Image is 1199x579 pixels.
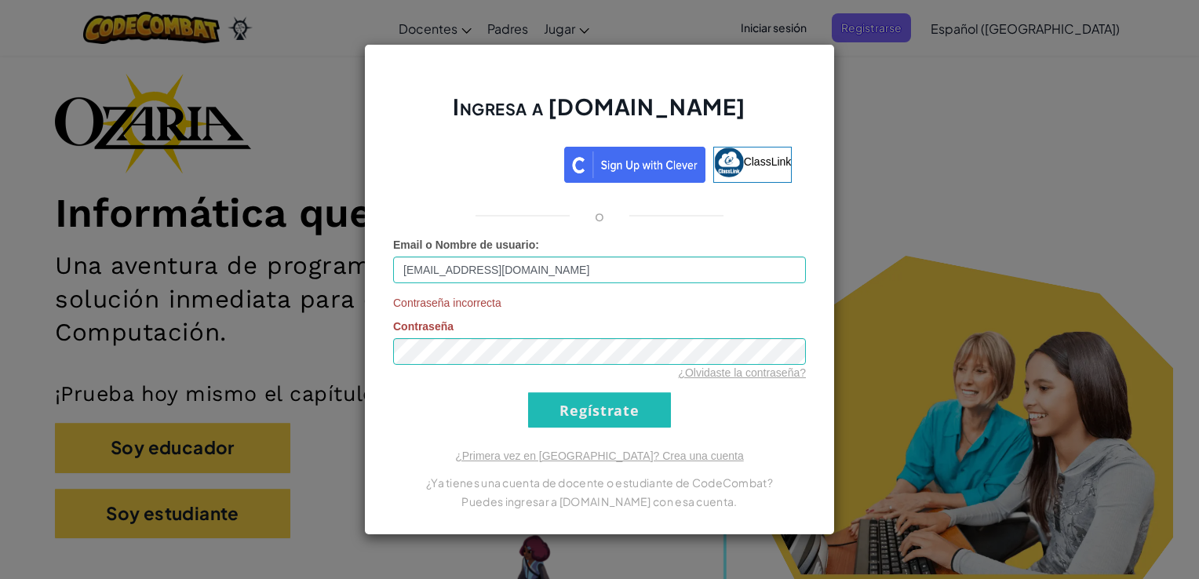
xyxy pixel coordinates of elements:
[455,450,744,462] a: ¿Primera vez en [GEOGRAPHIC_DATA]? Crea una cuenta
[393,92,806,137] h2: Ingresa a [DOMAIN_NAME]
[393,473,806,492] p: ¿Ya tienes una cuenta de docente o estudiante de CodeCombat?
[399,145,564,180] iframe: Botón de Acceder con Google
[393,295,806,311] span: Contraseña incorrecta
[714,147,744,177] img: classlink-logo-small.png
[678,366,806,379] a: ¿Olvidaste la contraseña?
[393,237,539,253] label: :
[393,492,806,511] p: Puedes ingresar a [DOMAIN_NAME] con esa cuenta.
[595,206,604,225] p: o
[528,392,671,428] input: Regístrate
[564,147,705,183] img: clever_sso_button@2x.png
[393,320,454,333] span: Contraseña
[393,239,535,251] span: Email o Nombre de usuario
[744,155,792,168] span: ClassLink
